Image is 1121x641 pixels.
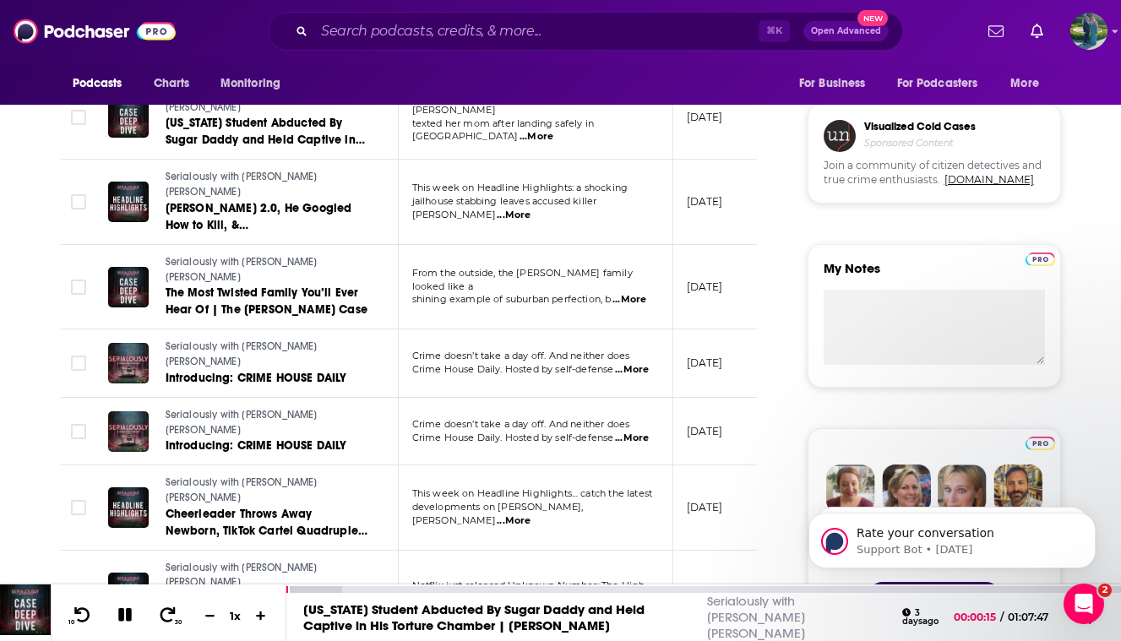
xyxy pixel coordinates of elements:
a: Cheerleader Throws Away Newborn, TikTok Cartel Quadruple Murder & BYU Player SA on Child [166,506,368,540]
a: Serialously with [PERSON_NAME] [PERSON_NAME] [166,475,368,505]
div: 3 days ago [902,608,939,626]
span: shining example of suburban perfection, b [412,293,612,305]
span: ...More [497,209,531,222]
a: Show notifications dropdown [1024,17,1050,46]
a: Introducing: CRIME HOUSE DAILY [166,370,368,387]
span: ...More [612,293,646,307]
span: Podcasts [73,72,122,95]
label: My Notes [824,260,1045,290]
div: Search podcasts, credits, & more... [268,12,903,51]
span: 10 [68,619,74,626]
span: Introducing: CRIME HOUSE DAILY [166,371,347,385]
img: User Profile [1070,13,1107,50]
span: ...More [520,130,553,144]
p: [DATE] [687,356,723,370]
h4: Sponsored Content [864,137,976,149]
img: Podchaser Pro [1026,253,1055,266]
a: Serialously with [PERSON_NAME] [PERSON_NAME] [166,255,368,285]
a: Charts [143,68,200,100]
h3: Visualized Cold Cases [864,120,976,133]
span: From the outside, the [PERSON_NAME] family looked like a [412,267,633,292]
span: Serialously with [PERSON_NAME] [PERSON_NAME] [166,562,318,589]
span: Netflix just released Unknown Number: The High [412,579,645,591]
span: jailhouse stabbing leaves accused killer [PERSON_NAME] [412,195,597,220]
span: Monitoring [220,72,280,95]
span: developments on [PERSON_NAME], [PERSON_NAME] [412,501,584,526]
button: open menu [999,68,1060,100]
a: The Most Twisted Family You’ll Ever Hear Of | The [PERSON_NAME] Case [166,285,368,318]
a: Pro website [1026,434,1055,450]
span: For Business [799,72,866,95]
a: Visualized Cold CasesSponsored ContentJoin a community of citizen detectives and true crime enthu... [808,104,1061,244]
a: Pro website [1026,250,1055,266]
img: Jon Profile [993,464,1042,513]
button: Show profile menu [1070,13,1107,50]
span: / [1000,611,1004,623]
a: Introducing: CRIME HOUSE DAILY [166,437,368,454]
a: Serialously with [PERSON_NAME] [PERSON_NAME] [707,593,805,641]
span: Crime House Daily. Hosted by self-defense [412,363,614,375]
a: Serialously with [PERSON_NAME] [PERSON_NAME] [166,561,368,590]
div: 1 x [221,609,250,622]
span: This week on Headline Highlights… catch the latest [412,487,653,499]
span: Crime doesn’t take a day off. And neither does [412,350,630,361]
span: More [1010,72,1039,95]
p: [DATE] [687,280,723,294]
span: Toggle select row [71,194,86,209]
a: Show notifications dropdown [982,17,1010,46]
span: 2 [1098,584,1112,597]
a: Serialously with [PERSON_NAME] [PERSON_NAME] [166,340,368,369]
a: [PERSON_NAME] 2.0, He Googled How to Kill, & [DEMOGRAPHIC_DATA] Girl Faces Off With Her Monster [166,200,368,234]
span: Toggle select row [71,356,86,371]
img: Sydney Profile [826,464,875,513]
a: [DOMAIN_NAME] [944,173,1034,186]
span: Introducing: CRIME HOUSE DAILY [166,438,347,453]
button: open menu [209,68,302,100]
span: Toggle select row [71,280,86,295]
button: open menu [787,68,887,100]
span: Open Advanced [811,27,881,35]
span: ...More [497,514,531,528]
img: Jules Profile [938,464,987,513]
a: Serialously with [PERSON_NAME] [PERSON_NAME] [166,170,368,199]
p: [DATE] [687,424,723,438]
button: 30 [153,605,185,626]
span: Cheerleader Throws Away Newborn, TikTok Cartel Quadruple Murder & BYU Player SA on Child [166,507,367,555]
span: Toggle select row [71,424,86,439]
button: open menu [61,68,144,100]
span: 00:00:15 [954,611,1000,623]
span: [US_STATE] Student Abducted By Sugar Daddy and Held Captive in His Torture Chamber | [PERSON_NAME] [166,116,365,181]
img: Podchaser Pro [1026,437,1055,450]
span: Serialously with [PERSON_NAME] [PERSON_NAME] [166,476,318,503]
span: Logged in as MegBeccari [1070,13,1107,50]
span: 30 [175,619,182,626]
span: ...More [615,363,649,377]
img: Podchaser - Follow, Share and Rate Podcasts [14,15,176,47]
p: [DATE] [687,194,723,209]
span: This week on Headline Highlights: a shocking [412,182,629,193]
input: Search podcasts, credits, & more... [314,18,759,45]
span: Serialously with [PERSON_NAME] [PERSON_NAME] [166,409,318,436]
img: Barbara Profile [882,464,931,513]
span: For Podcasters [897,72,978,95]
span: Serialously with [PERSON_NAME] [PERSON_NAME] [166,256,318,283]
p: [DATE] [687,500,723,514]
span: 01:07:47 [1004,611,1065,623]
button: open menu [886,68,1003,100]
span: Join a community of citizen detectives and true crime enthusiasts. [824,159,1045,187]
span: [DEMOGRAPHIC_DATA] college student [PERSON_NAME] [412,90,605,116]
img: coldCase.18b32719.png [824,120,856,152]
span: Toggle select row [71,110,86,125]
span: Charts [154,72,190,95]
span: ⌘ K [759,20,790,42]
span: The Most Twisted Family You’ll Ever Hear Of | The [PERSON_NAME] Case [166,285,367,317]
a: [US_STATE] Student Abducted By Sugar Daddy and Held Captive in His Torture Chamber | [PERSON_NAME] [303,601,645,633]
span: Crime House Daily. Hosted by self-defense [412,432,614,443]
span: [PERSON_NAME] 2.0, He Googled How to Kill, & [DEMOGRAPHIC_DATA] Girl Faces Off With Her Monster [166,201,352,266]
button: 10 [65,605,97,626]
iframe: Intercom notifications message [783,477,1121,595]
